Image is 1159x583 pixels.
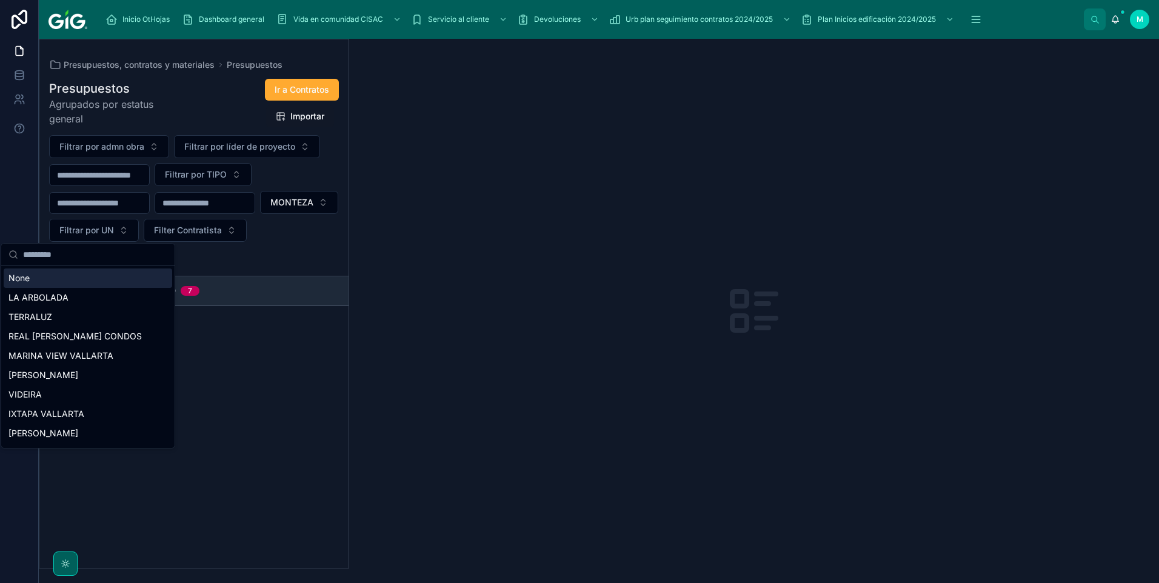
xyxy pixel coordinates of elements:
[4,268,172,288] div: None
[49,219,139,242] button: Select Button
[8,330,142,342] span: REAL [PERSON_NAME] CONDOS
[260,191,338,214] button: Select Button
[178,8,273,30] a: Dashboard general
[8,350,113,362] span: MARINA VIEW VALLARTA
[270,196,313,208] span: MONTEZA
[275,84,329,96] span: Ir a Contratos
[8,311,52,323] span: TERRALUZ
[8,369,78,381] span: [PERSON_NAME]
[174,135,320,158] button: Select Button
[49,80,184,97] h1: Presupuestos
[49,59,215,71] a: Presupuestos, contratos y materiales
[144,219,247,242] button: Select Button
[49,97,184,126] span: Agrupados por estatus general
[407,8,513,30] a: Servicio al cliente
[1137,15,1143,24] span: M
[122,15,170,24] span: Inicio OtHojas
[64,59,215,71] span: Presupuestos, contratos y materiales
[818,15,936,24] span: Plan Inicios edificación 2024/2025
[199,15,264,24] span: Dashboard general
[8,427,78,439] span: [PERSON_NAME]
[59,224,114,236] span: Filtrar por UN
[605,8,797,30] a: Urb plan seguimiento contratos 2024/2025
[8,388,42,401] span: VIDEIRA
[8,447,51,459] span: TERRALTA
[797,8,960,30] a: Plan Inicios edificación 2024/2025
[102,8,178,30] a: Inicio OtHojas
[97,6,1084,33] div: scrollable content
[188,286,192,296] div: 7
[513,8,605,30] a: Devoluciones
[273,8,407,30] a: Vida en comunidad CISAC
[534,15,581,24] span: Devoluciones
[154,224,222,236] span: Filter Contratista
[184,141,295,153] span: Filtrar por líder de proyecto
[293,15,383,24] span: Vida en comunidad CISAC
[265,79,339,101] button: Ir a Contratos
[8,408,84,420] span: IXTAPA VALLARTA
[290,110,324,122] span: Importar
[49,135,169,158] button: Select Button
[1,266,175,448] div: Suggestions
[626,15,773,24] span: Urb plan seguimiento contratos 2024/2025
[227,59,282,71] a: Presupuestos
[48,10,87,29] img: App logo
[155,163,252,186] button: Select Button
[8,291,68,304] span: LA ARBOLADA
[59,141,144,153] span: Filtrar por admn obra
[428,15,489,24] span: Servicio al cliente
[266,105,334,127] button: Importar
[165,168,227,181] span: Filtrar por TIPO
